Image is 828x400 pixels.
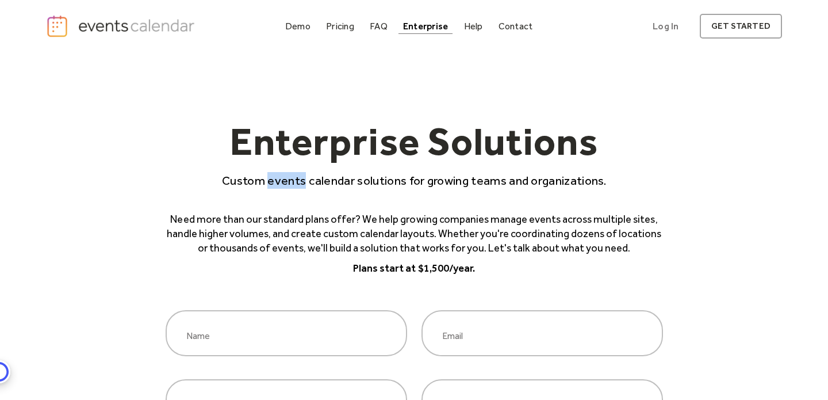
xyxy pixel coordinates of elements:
[641,14,690,39] a: Log In
[166,212,663,256] p: Need more than our standard plans offer? We help growing companies manage events across multiple ...
[403,23,448,29] div: Enterprise
[46,14,198,38] a: home
[494,18,538,34] a: Contact
[321,18,359,34] a: Pricing
[166,172,663,189] p: Custom events calendar solutions for growing teams and organizations.
[285,23,310,29] div: Demo
[166,261,663,276] p: Plans start at $1,500/year.
[499,23,533,29] div: Contact
[281,18,315,34] a: Demo
[365,18,392,34] a: FAQ
[370,23,388,29] div: FAQ
[166,121,663,172] h1: Enterprise Solutions
[398,18,453,34] a: Enterprise
[459,18,488,34] a: Help
[464,23,483,29] div: Help
[700,14,782,39] a: get started
[326,23,354,29] div: Pricing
